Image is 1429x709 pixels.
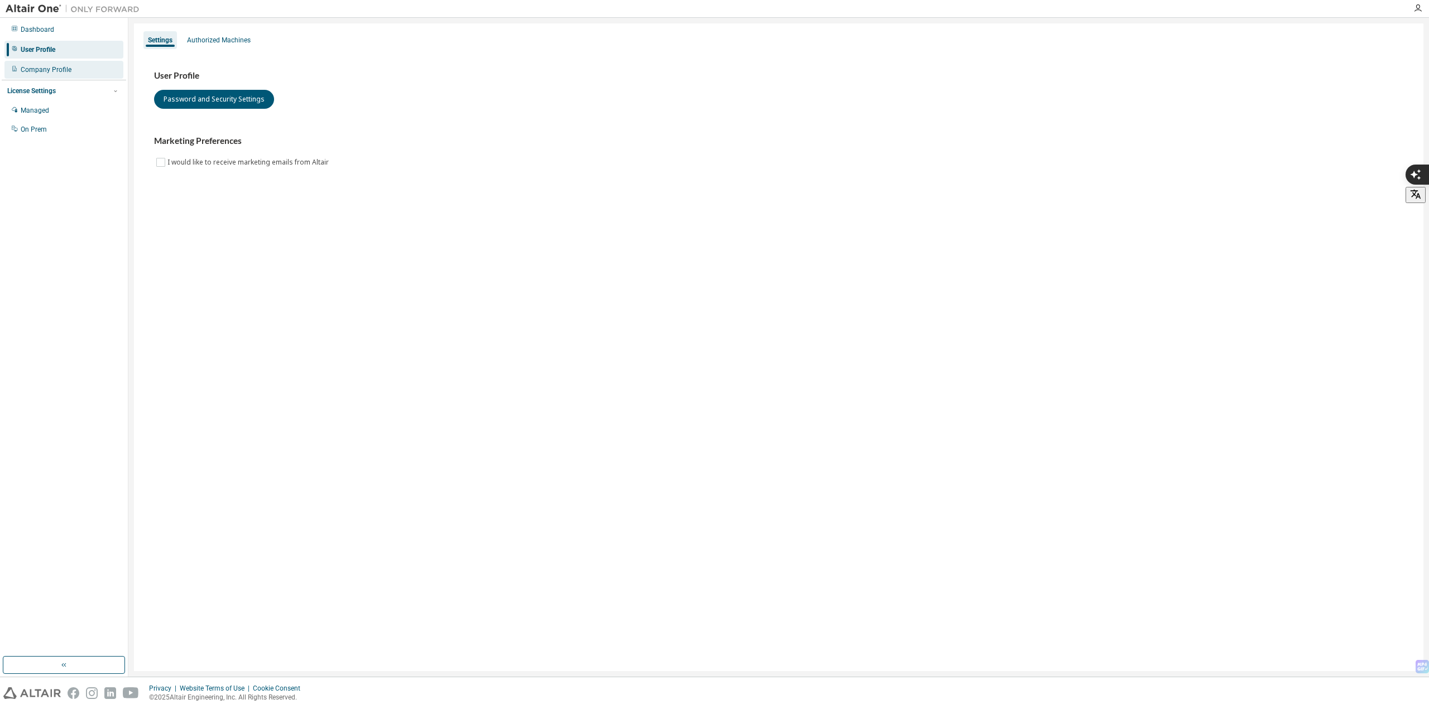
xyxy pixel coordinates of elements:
img: altair_logo.svg [3,687,61,699]
div: Website Terms of Use [180,684,253,693]
div: License Settings [7,86,56,95]
div: Cookie Consent [253,684,307,693]
div: Settings [148,36,172,45]
div: Authorized Machines [187,36,251,45]
img: facebook.svg [68,687,79,699]
button: Password and Security Settings [154,90,274,109]
p: © 2025 Altair Engineering, Inc. All Rights Reserved. [149,693,307,702]
img: youtube.svg [123,687,139,699]
h3: Marketing Preferences [154,136,1403,147]
h3: User Profile [154,70,1403,81]
div: User Profile [21,45,55,54]
label: I would like to receive marketing emails from Altair [167,156,331,169]
img: Altair One [6,3,145,15]
img: instagram.svg [86,687,98,699]
img: linkedin.svg [104,687,116,699]
div: On Prem [21,125,47,134]
div: Company Profile [21,65,71,74]
div: Managed [21,106,49,115]
div: Dashboard [21,25,54,34]
div: Privacy [149,684,180,693]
